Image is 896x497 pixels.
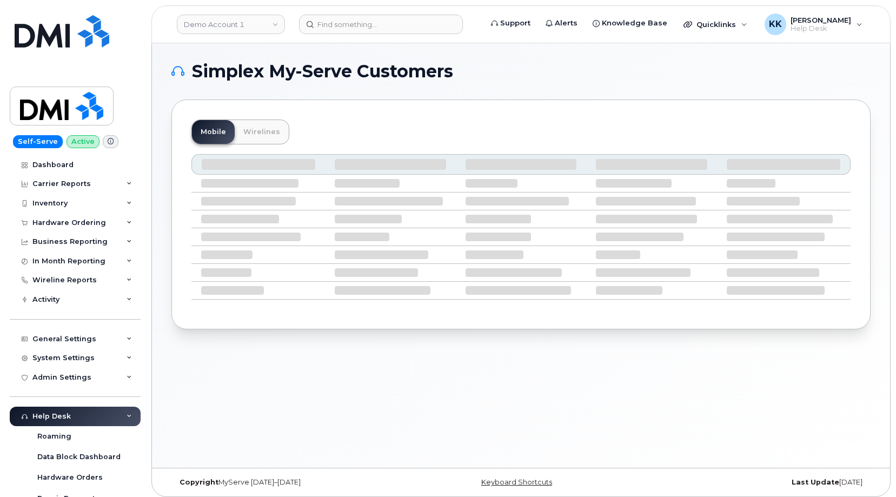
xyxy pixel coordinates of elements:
[792,478,839,486] strong: Last Update
[235,120,289,144] a: Wirelines
[171,478,404,487] div: MyServe [DATE]–[DATE]
[180,478,218,486] strong: Copyright
[638,478,871,487] div: [DATE]
[481,478,552,486] a: Keyboard Shortcuts
[192,120,235,144] a: Mobile
[192,63,453,79] span: Simplex My-Serve Customers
